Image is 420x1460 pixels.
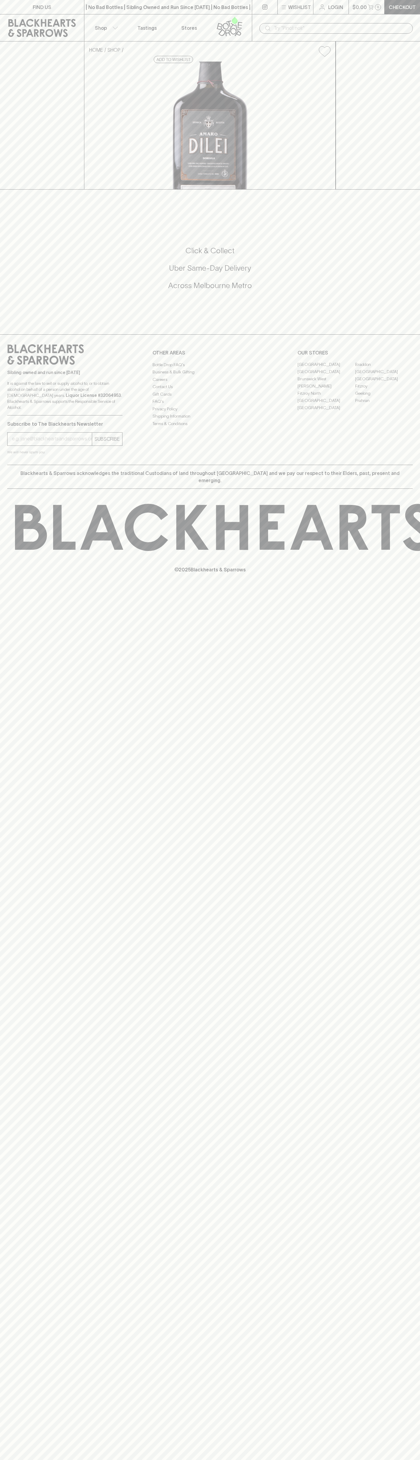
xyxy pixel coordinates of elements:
p: SUBSCRIBE [95,435,120,443]
p: Sibling owned and run since [DATE] [7,370,122,376]
strong: Liquor License #32064953 [66,393,121,398]
a: [GEOGRAPHIC_DATA] [298,361,355,368]
a: Gift Cards [153,391,268,398]
p: FIND US [33,4,51,11]
a: [GEOGRAPHIC_DATA] [298,368,355,376]
div: Call to action block [7,222,413,322]
a: Brunswick West [298,376,355,383]
a: SHOP [107,47,120,53]
input: e.g. jane@blackheartsandsparrows.com.au [12,434,92,444]
h5: Uber Same-Day Delivery [7,263,413,273]
h5: Click & Collect [7,246,413,256]
a: Terms & Conditions [153,420,268,427]
a: Prahran [355,397,413,404]
a: FAQ's [153,398,268,405]
p: Stores [181,24,197,32]
a: Geelong [355,390,413,397]
p: Shop [95,24,107,32]
button: Add to wishlist [154,56,193,63]
a: Privacy Policy [153,405,268,412]
a: Fitzroy [355,383,413,390]
a: Braddon [355,361,413,368]
a: Bottle Drop FAQ's [153,361,268,368]
p: Subscribe to The Blackhearts Newsletter [7,420,122,427]
p: OTHER AREAS [153,349,268,356]
button: Shop [84,14,126,41]
h5: Across Melbourne Metro [7,281,413,290]
button: Add to wishlist [316,44,333,59]
img: 22263.png [84,62,335,189]
a: [GEOGRAPHIC_DATA] [355,376,413,383]
a: [GEOGRAPHIC_DATA] [298,397,355,404]
a: [PERSON_NAME] [298,383,355,390]
a: Shipping Information [153,413,268,420]
button: SUBSCRIBE [92,433,122,446]
p: $0.00 [352,4,367,11]
a: Stores [168,14,210,41]
a: [GEOGRAPHIC_DATA] [298,404,355,412]
p: 0 [377,5,379,9]
p: Checkout [389,4,416,11]
a: Careers [153,376,268,383]
a: [GEOGRAPHIC_DATA] [355,368,413,376]
input: Try "Pinot noir" [274,23,408,33]
p: OUR STORES [298,349,413,356]
a: HOME [89,47,103,53]
a: Business & Bulk Gifting [153,369,268,376]
a: Contact Us [153,383,268,391]
a: Tastings [126,14,168,41]
a: Fitzroy North [298,390,355,397]
p: Login [328,4,343,11]
p: Tastings [137,24,157,32]
p: It is against the law to sell or supply alcohol to, or to obtain alcohol on behalf of a person un... [7,380,122,410]
p: We will never spam you [7,449,122,455]
p: Blackhearts & Sparrows acknowledges the traditional Custodians of land throughout [GEOGRAPHIC_DAT... [12,470,408,484]
p: Wishlist [288,4,311,11]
